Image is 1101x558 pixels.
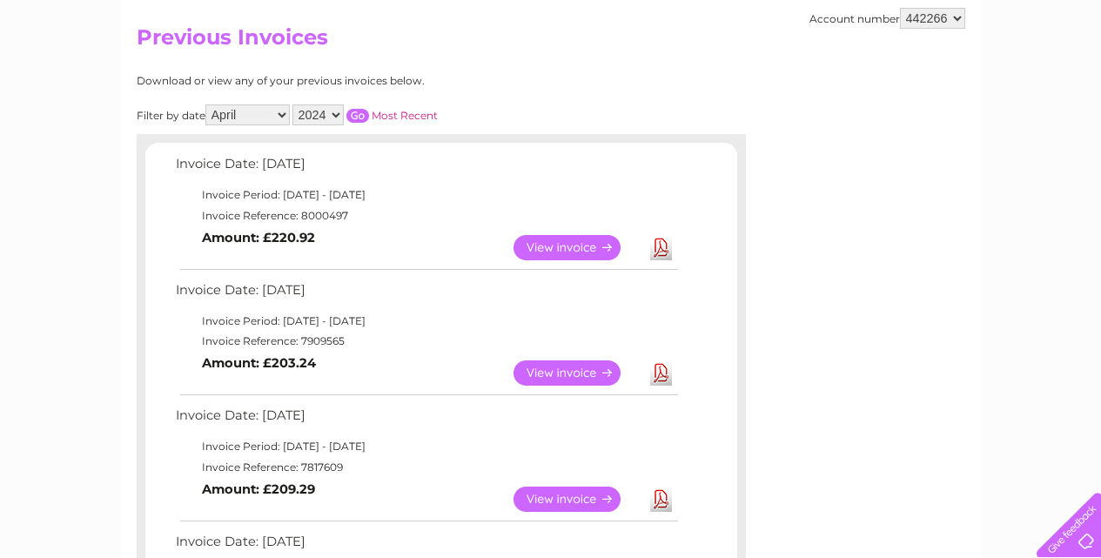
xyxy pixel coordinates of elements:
[950,74,975,87] a: Blog
[171,457,681,478] td: Invoice Reference: 7817609
[202,355,316,371] b: Amount: £203.24
[1044,74,1084,87] a: Log out
[202,230,315,245] b: Amount: £220.92
[171,311,681,332] td: Invoice Period: [DATE] - [DATE]
[650,235,672,260] a: Download
[171,185,681,205] td: Invoice Period: [DATE] - [DATE]
[171,152,681,185] td: Invoice Date: [DATE]
[137,75,594,87] div: Download or view any of your previous invoices below.
[171,331,681,352] td: Invoice Reference: 7909565
[650,487,672,512] a: Download
[514,487,641,512] a: View
[809,8,965,29] div: Account number
[887,74,939,87] a: Telecoms
[171,279,681,311] td: Invoice Date: [DATE]
[38,45,127,98] img: logo.png
[773,9,893,30] a: 0333 014 3131
[137,25,965,58] h2: Previous Invoices
[838,74,876,87] a: Energy
[514,235,641,260] a: View
[202,481,315,497] b: Amount: £209.29
[171,205,681,226] td: Invoice Reference: 8000497
[171,404,681,436] td: Invoice Date: [DATE]
[372,109,438,122] a: Most Recent
[795,74,828,87] a: Water
[171,436,681,457] td: Invoice Period: [DATE] - [DATE]
[140,10,963,84] div: Clear Business is a trading name of Verastar Limited (registered in [GEOGRAPHIC_DATA] No. 3667643...
[985,74,1028,87] a: Contact
[650,360,672,386] a: Download
[514,360,641,386] a: View
[137,104,594,125] div: Filter by date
